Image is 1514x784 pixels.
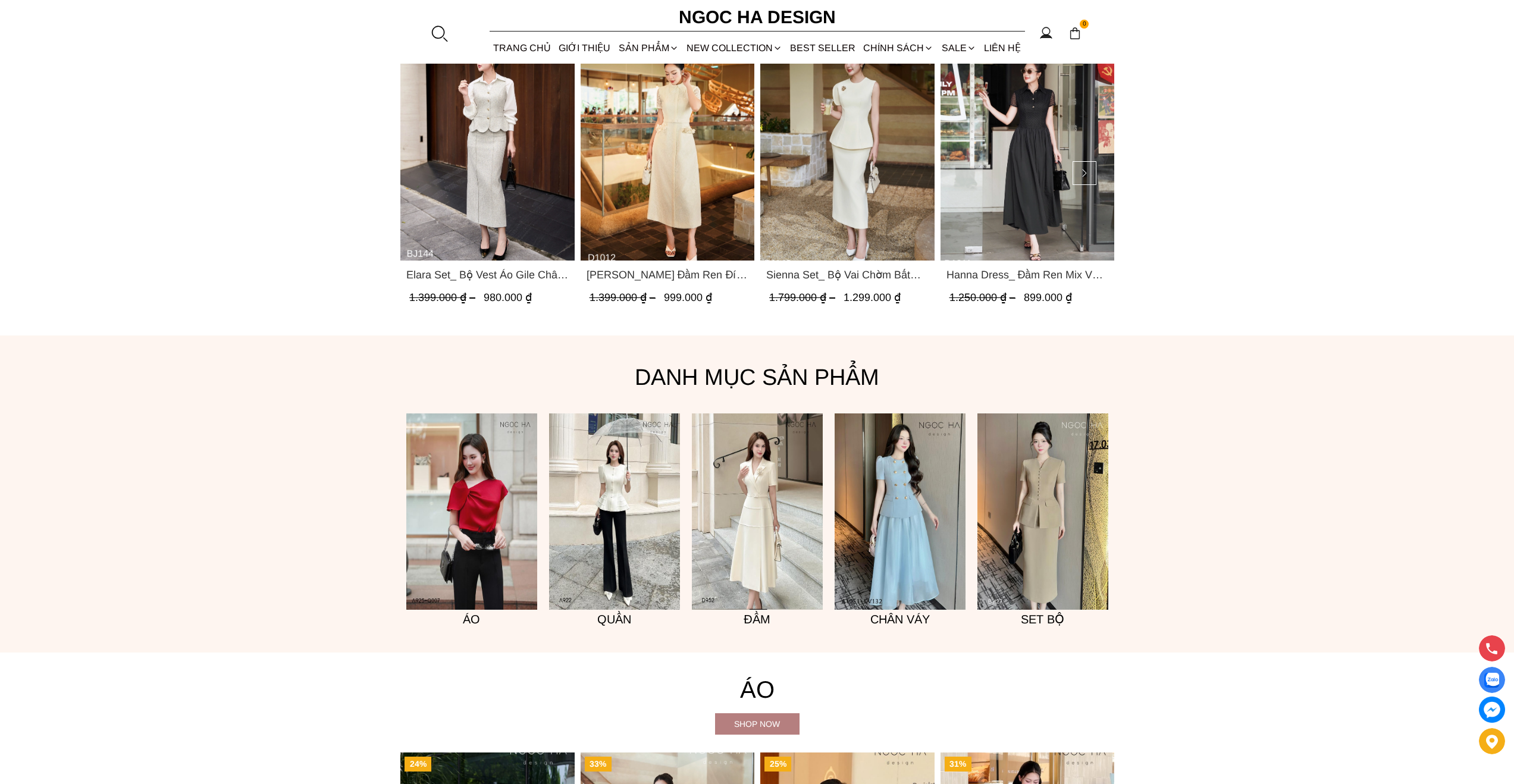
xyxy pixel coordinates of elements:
[1080,20,1089,29] span: 0
[715,713,800,735] a: Shop now
[663,291,711,303] span: 999.000 ₫
[549,610,680,629] h5: Quần
[400,29,575,261] a: Product image - Elara Set_ Bộ Vest Áo Gile Chân Váy Bút Chì BJ144
[580,29,754,261] a: Product image - Catherine Dress_ Đầm Ren Đính Hoa Túi Màu Kem D1012
[406,266,569,283] a: Link to Elara Set_ Bộ Vest Áo Gile Chân Váy Bút Chì BJ144
[1484,673,1499,688] img: Display image
[1479,697,1505,723] a: messenger
[589,291,658,303] span: 1.399.000 ₫
[1068,27,1082,40] img: img-CART-ICON-ksit0nf1
[835,610,966,629] h5: Chân váy
[766,266,929,283] span: Sienna Set_ Bộ Vai Chờm Bất Đối Xứng Mix Chân Váy Bút Chì BJ143
[946,266,1108,283] span: Hanna Dress_ Đầm Ren Mix Vải Thô Màu Đen D1011
[977,413,1108,610] img: 3(15)
[844,291,901,303] span: 1.299.000 ₫
[949,291,1018,303] span: 1.250.000 ₫
[682,32,786,64] a: NEW COLLECTION
[715,717,800,730] div: Shop now
[835,413,966,610] a: 7(3)
[406,610,537,629] h5: Áo
[549,413,680,610] a: 2(9)
[760,29,935,261] a: Product image - Sienna Set_ Bộ Vai Chờm Bất Đối Xứng Mix Chân Váy Bút Chì BJ143
[668,3,847,32] a: Ngoc Ha Design
[635,365,879,390] font: Danh mục sản phẩm
[1479,667,1505,693] a: Display image
[692,413,823,610] a: 3(9)
[406,266,569,283] span: Elara Set_ Bộ Vest Áo Gile Chân Váy Bút Chì BJ144
[769,291,838,303] span: 1.799.000 ₫
[484,291,532,303] span: 980.000 ₫
[786,32,860,64] a: BEST SELLER
[490,32,555,64] a: TRANG CHỦ
[692,610,823,629] h5: Đầm
[586,266,748,283] span: [PERSON_NAME] Đầm Ren Đính Hoa Túi Màu Kem D1012
[946,266,1108,283] a: Link to Hanna Dress_ Đầm Ren Mix Vải Thô Màu Đen D1011
[860,32,938,64] div: Chính sách
[400,670,1114,708] h4: Áo
[406,413,537,610] a: 3(7)
[980,32,1024,64] a: LIÊN HỆ
[940,29,1114,261] a: Product image - Hanna Dress_ Đầm Ren Mix Vải Thô Màu Đen D1011
[1021,613,1064,626] font: Set bộ
[615,32,682,64] div: SẢN PHẨM
[766,266,929,283] a: Link to Sienna Set_ Bộ Vai Chờm Bất Đối Xứng Mix Chân Váy Bút Chì BJ143
[1023,291,1071,303] span: 899.000 ₫
[555,32,615,64] a: GIỚI THIỆU
[938,32,980,64] a: SALE
[586,266,748,283] a: Link to Catherine Dress_ Đầm Ren Đính Hoa Túi Màu Kem D1012
[409,291,478,303] span: 1.399.000 ₫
